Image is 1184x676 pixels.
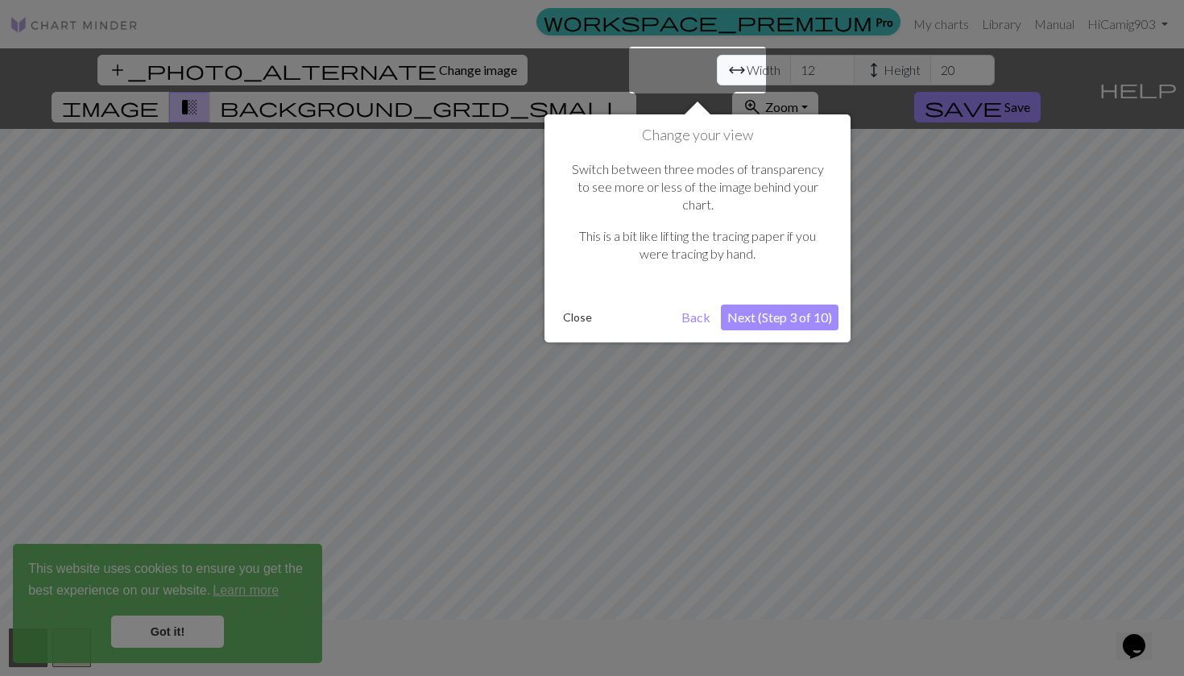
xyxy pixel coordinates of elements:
p: Switch between three modes of transparency to see more or less of the image behind your chart. [565,160,830,214]
p: This is a bit like lifting the tracing paper if you were tracing by hand. [565,227,830,263]
h1: Change your view [557,126,838,144]
button: Close [557,305,598,330]
button: Next (Step 3 of 10) [721,305,838,330]
div: Change your view [544,114,851,342]
button: Back [675,305,717,330]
